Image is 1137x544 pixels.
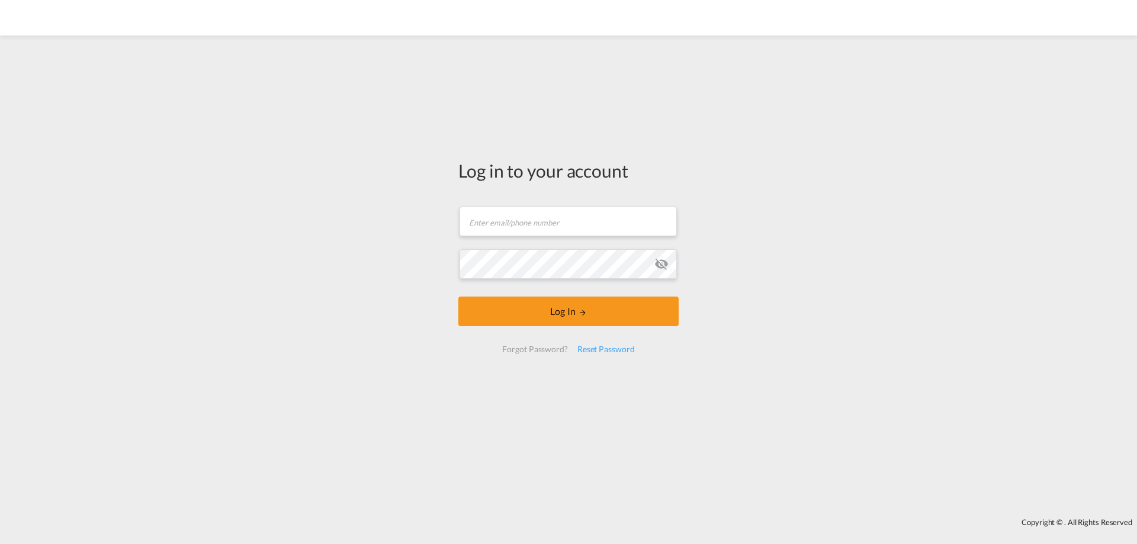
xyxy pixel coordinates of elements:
input: Enter email/phone number [460,207,677,236]
button: LOGIN [458,297,679,326]
md-icon: icon-eye-off [654,257,669,271]
div: Forgot Password? [497,339,572,360]
div: Log in to your account [458,158,679,183]
div: Reset Password [573,339,640,360]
